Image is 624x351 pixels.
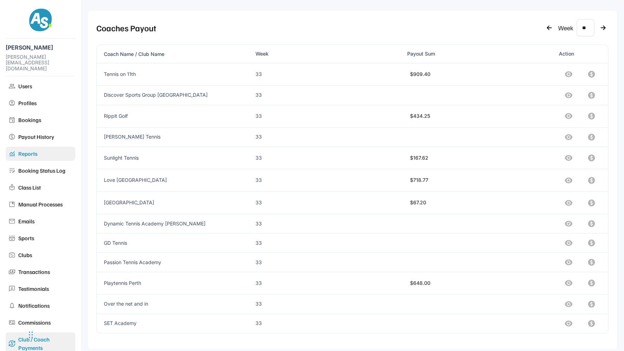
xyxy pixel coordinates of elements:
div: 33 [256,280,402,286]
div: Dynamic Tennis Academy [PERSON_NAME] [104,221,250,227]
div: Booking Status Log [18,166,73,175]
div: $67.20 [410,200,426,206]
div: $718.77 [410,177,428,183]
img: app_registration_24dp_909090_FILL0_wght400_GRAD0_opsz24.svg [8,167,15,174]
div: [PERSON_NAME][EMAIL_ADDRESS][DOMAIN_NAME] [6,54,75,72]
div: Payout Sum [407,51,553,57]
div: 33 [256,71,402,77]
div: [PERSON_NAME] Tennis [104,134,250,140]
div: 33 [256,113,402,119]
div: 33 [256,134,402,140]
div: Payout History [18,133,73,141]
div: Profiles [18,99,73,107]
div: Testimonials [18,285,73,293]
div: Reports [18,149,73,158]
div: 33 [256,221,402,227]
div: Passion Tennis Academy [104,260,250,266]
div: Action [559,51,601,57]
div: 33 [256,301,402,307]
div: Sports [18,234,73,242]
div: Class List [18,183,73,192]
div: 33 [256,92,402,98]
div: [PERSON_NAME] [6,44,75,51]
img: group_24dp_909090_FILL0_wght400_GRAD0_opsz24.svg [8,83,15,90]
div: Discover Sports Group [GEOGRAPHIC_DATA] [104,92,250,98]
div: Manual Processes [18,200,73,209]
div: 33 [256,240,402,246]
div: 33 [256,260,402,266]
div: [GEOGRAPHIC_DATA] [104,200,250,206]
div: Rippit Golf [104,113,250,119]
div: Over the net and in [104,301,250,307]
div: Sunlight Tennis [104,155,250,161]
div: Emails [18,217,73,225]
div: Tennis on 11th [104,71,250,77]
div: SET Academy [104,320,250,326]
div: Bookings [18,116,73,124]
div: Week [558,23,573,33]
img: developer_guide_24dp_909090_FILL0_wght400_GRAD0_opsz24.svg [8,201,15,208]
img: AS-100x100%402x.png [29,8,52,31]
div: Coach Name / Club Name [104,50,250,58]
div: 33 [256,200,402,206]
img: payments_24dp_909090_FILL0_wght400_GRAD0_opsz24.svg [8,268,15,275]
div: 33 [256,320,402,326]
img: party_mode_24dp_909090_FILL0_wght400_GRAD0_opsz24.svg [8,251,15,259]
img: notifications_24dp_909090_FILL0_wght400_GRAD0_opsz24.svg [8,302,15,309]
div: Transactions [18,268,73,276]
div: Clubs [18,251,73,259]
div: Playtennis Perth [104,280,250,286]
div: Love [GEOGRAPHIC_DATA] [104,177,250,183]
img: stadium_24dp_909090_FILL0_wght400_GRAD0_opsz24.svg [8,235,15,242]
div: 33 [256,155,402,161]
div: Users [18,82,73,90]
div: $434.25 [410,113,430,119]
div: Notifications [18,301,73,310]
div: $909.40 [410,71,430,77]
div: Commissions [18,318,73,327]
div: $167.62 [410,155,428,161]
div: $648.00 [410,280,430,286]
img: account_circle_24dp_909090_FILL0_wght400_GRAD0_opsz24.svg [8,100,15,107]
img: paid_24dp_909090_FILL0_wght400_GRAD0_opsz24.svg [8,133,15,140]
div: Coaches Payout [96,21,156,34]
div: GD Tennis [104,240,250,246]
img: local_library_24dp_909090_FILL0_wght400_GRAD0_opsz24.svg [8,184,15,191]
div: 33 [256,177,402,183]
img: mail_24dp_909090_FILL0_wght400_GRAD0_opsz24.svg [8,218,15,225]
img: 3p_24dp_909090_FILL0_wght400_GRAD0_opsz24.svg [8,285,15,292]
div: Week [256,51,402,57]
img: event_24dp_909090_FILL0_wght400_GRAD0_opsz24.svg [8,116,15,123]
img: monitoring_24dp_2596BE_FILL0_wght400_GRAD0_opsz24.svg [8,150,15,157]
